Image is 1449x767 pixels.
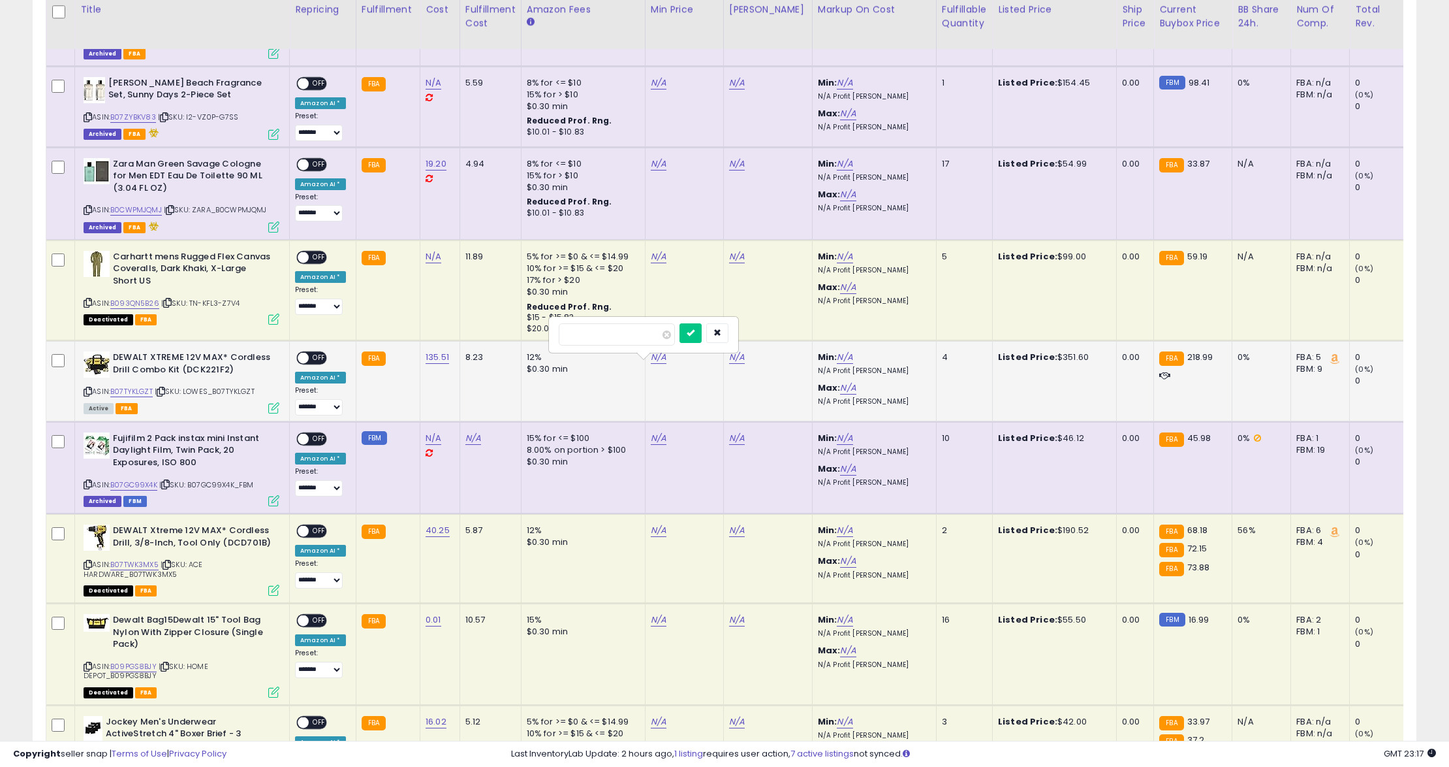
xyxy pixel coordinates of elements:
div: 0 [1355,375,1408,387]
span: OFF [309,78,330,89]
a: Terms of Use [112,747,167,760]
div: 4 [942,351,982,363]
a: N/A [651,250,666,263]
b: Min: [818,524,837,536]
span: FBA [123,222,146,233]
a: B07TWK3MX5 [110,559,159,570]
span: FBA [135,314,157,325]
a: N/A [426,76,441,90]
p: N/A Profit [PERSON_NAME] [818,448,926,457]
p: N/A Profit [PERSON_NAME] [818,571,926,580]
a: N/A [729,157,745,171]
a: N/A [840,281,856,294]
div: Preset: [295,559,346,589]
div: 10% for >= $15 & <= $20 [527,263,635,274]
p: N/A Profit [PERSON_NAME] [818,367,926,376]
div: 0 [1355,456,1408,468]
b: Max: [818,463,841,475]
b: Min: [818,250,837,263]
span: 33.97 [1187,715,1210,728]
div: 0 [1355,274,1408,286]
img: 31HPT1JhkfL._SL40_.jpg [84,614,110,632]
p: N/A Profit [PERSON_NAME] [818,478,926,487]
b: Max: [818,107,841,120]
div: 15% for > $10 [527,89,635,101]
p: N/A Profit [PERSON_NAME] [818,661,926,670]
span: All listings that are unavailable for purchase on Amazon for any reason other than out-of-stock [84,314,133,325]
div: Amazon Fees [527,3,640,16]
a: N/A [837,524,852,537]
b: Dewalt Bag15Dewalt 15" Tool Bag Nylon With Zipper Closure (Single Pack) [113,614,272,654]
div: FBM: n/a [1296,89,1339,101]
div: 0 [1355,549,1408,561]
div: FBM: 19 [1296,444,1339,456]
b: Min: [818,76,837,89]
div: 0 [1355,251,1408,263]
div: $0.30 min [527,363,635,375]
span: OFF [309,252,330,263]
div: $0.30 min [527,626,635,638]
img: 31b96wj64nL._SL40_.jpg [84,716,102,742]
div: Amazon AI * [295,545,346,557]
span: | SKU: HOME DEPOT_B09PGS8BJY [84,661,208,681]
a: N/A [729,432,745,445]
a: N/A [651,613,666,627]
div: 0.00 [1122,351,1144,363]
span: 98.41 [1189,76,1210,89]
b: Min: [818,715,837,728]
div: N/A [1238,251,1281,263]
small: FBM [362,431,387,445]
a: B07GC99X4K [110,480,157,491]
span: FBA [135,585,157,596]
div: 0.00 [1122,432,1144,444]
a: N/A [840,463,856,476]
b: Max: [818,644,841,657]
a: N/A [651,351,666,364]
small: Amazon Fees. [527,16,535,28]
div: BB Share 24h. [1238,3,1285,30]
small: FBA [362,351,386,366]
a: N/A [651,76,666,90]
div: Amazon AI * [295,634,346,646]
span: 68.18 [1187,524,1208,536]
a: N/A [837,715,852,728]
b: Max: [818,555,841,567]
small: FBA [1159,158,1183,172]
a: 40.25 [426,524,450,537]
div: $15 - $15.83 [527,312,635,323]
small: FBA [1159,562,1183,576]
small: FBA [362,614,386,628]
a: B07ZYBKV83 [110,112,156,123]
div: Title [80,3,284,16]
a: N/A [837,157,852,171]
a: N/A [729,76,745,90]
img: 41wQWaMZoLL._SL40_.jpg [84,525,110,551]
a: N/A [651,157,666,171]
div: 0 [1355,101,1408,112]
img: 31qrvLza6wL._SL40_.jpg [84,158,110,184]
b: Jockey Men's Underwear ActiveStretch 4" Boxer Brief - 3 Pack, Black, s [106,716,264,756]
img: 31OEMv-xLoL._SL40_.jpg [84,251,110,277]
div: 0.00 [1122,614,1144,626]
div: $10.01 - $10.83 [527,127,635,138]
a: N/A [729,351,745,364]
b: Listed Price: [998,157,1057,170]
a: N/A [729,715,745,728]
a: N/A [840,382,856,395]
img: 5111vSuqvEL._SL40_.jpg [84,351,110,378]
a: N/A [840,644,856,657]
a: B07TYKLGZT [110,386,153,397]
b: Min: [818,432,837,444]
div: Markup on Cost [818,3,931,16]
small: FBA [1159,351,1183,366]
div: 0 [1355,638,1408,650]
div: Total Rev. [1355,3,1403,30]
span: OFF [309,433,330,444]
div: $0.30 min [527,286,635,298]
span: 33.87 [1187,157,1210,170]
small: FBA [362,251,386,265]
a: N/A [837,432,852,445]
b: Listed Price: [998,715,1057,728]
b: Reduced Prof. Rng. [527,301,612,312]
div: $46.12 [998,432,1106,444]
